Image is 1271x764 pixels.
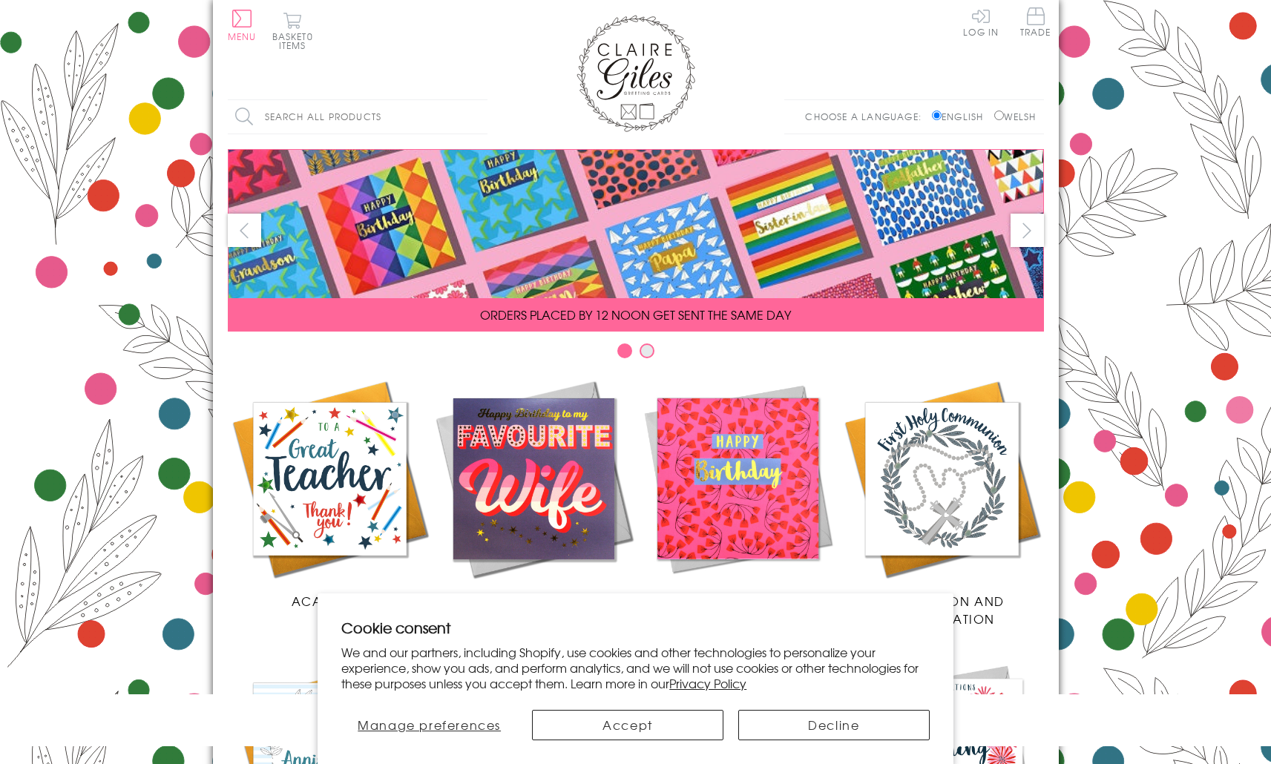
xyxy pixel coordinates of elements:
[341,617,930,638] h2: Cookie consent
[228,30,257,43] span: Menu
[878,592,1005,628] span: Communion and Confirmation
[738,710,930,740] button: Decline
[228,377,432,610] a: Academic
[341,645,930,691] p: We and our partners, including Shopify, use cookies and other technologies to personalize your ex...
[932,111,942,120] input: English
[1020,7,1051,36] span: Trade
[1011,214,1044,247] button: next
[228,100,487,134] input: Search all products
[669,674,746,692] a: Privacy Policy
[640,343,654,358] button: Carousel Page 2
[1020,7,1051,39] a: Trade
[636,377,840,610] a: Birthdays
[228,343,1044,366] div: Carousel Pagination
[702,592,773,610] span: Birthdays
[485,592,582,610] span: New Releases
[292,592,368,610] span: Academic
[963,7,999,36] a: Log In
[617,343,632,358] button: Carousel Page 1 (Current Slide)
[228,10,257,41] button: Menu
[473,100,487,134] input: Search
[279,30,313,52] span: 0 items
[805,110,929,123] p: Choose a language:
[228,214,261,247] button: prev
[341,710,517,740] button: Manage preferences
[994,111,1004,120] input: Welsh
[358,716,501,734] span: Manage preferences
[932,110,991,123] label: English
[994,110,1037,123] label: Welsh
[272,12,313,50] button: Basket0 items
[532,710,723,740] button: Accept
[577,15,695,132] img: Claire Giles Greetings Cards
[432,377,636,610] a: New Releases
[840,377,1044,628] a: Communion and Confirmation
[480,306,791,323] span: ORDERS PLACED BY 12 NOON GET SENT THE SAME DAY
